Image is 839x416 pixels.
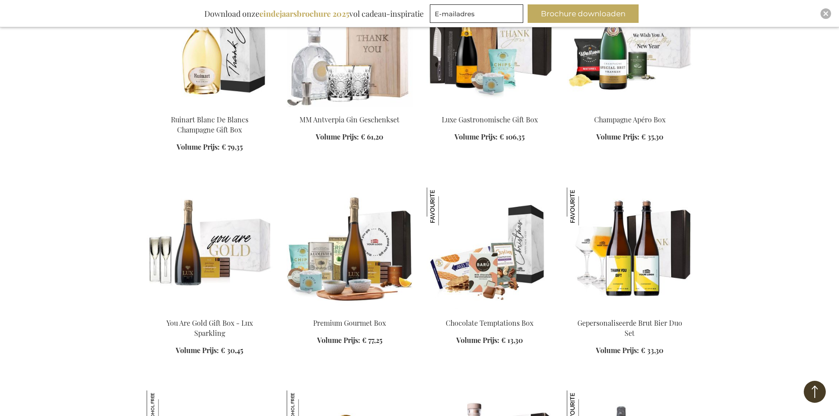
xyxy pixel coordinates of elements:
a: Volume Prijs: € 35,30 [596,132,663,142]
a: Gepersonaliseerde Brut Bier Duo Set [577,318,682,338]
a: Premium Gourmet Box [313,318,386,328]
span: € 61,20 [361,132,383,141]
a: Chocolate Temptations Box Chocolate Temptations Box [427,307,553,316]
span: Volume Prijs: [316,132,359,141]
span: Volume Prijs: [456,335,499,345]
span: € 79,35 [222,142,243,151]
img: Close [823,11,828,16]
a: Luxe Gastronomische Gift Box [442,115,538,124]
b: eindejaarsbrochure 2025 [259,8,349,19]
img: Chocolate Temptations Box [427,188,553,311]
a: Volume Prijs: € 13,30 [456,335,523,346]
a: You Are Gold Gift Box - Lux Sparkling [166,318,253,338]
input: E-mailadres [430,4,523,23]
a: Luxury Culinary Gift Box Luxe Gastronomische Gift Box [427,104,553,112]
a: Premium Gourmet Box [287,307,413,316]
span: € 33,30 [641,346,663,355]
span: € 13,30 [501,335,523,345]
span: Volume Prijs: [455,132,498,141]
span: € 77,25 [362,335,382,345]
span: Volume Prijs: [317,335,360,345]
a: Volume Prijs: € 77,25 [317,335,382,346]
div: Download onze vol cadeau-inspiratie [200,4,428,23]
a: MM Antverpia Gin Gift Set [287,104,413,112]
a: Volume Prijs: € 33,30 [596,346,663,356]
img: Premium Gourmet Box [287,188,413,311]
img: Personalised Champagne Beer [567,188,693,311]
div: Close [821,8,831,19]
a: Chocolate Temptations Box [446,318,533,328]
img: You Are Gold Gift Box - Lux Sparkling [147,188,273,311]
span: € 35,30 [641,132,663,141]
img: Gepersonaliseerde Brut Bier Duo Set [567,188,605,225]
a: Volume Prijs: € 106,35 [455,132,525,142]
span: Volume Prijs: [596,346,639,355]
span: € 30,45 [221,346,243,355]
span: Volume Prijs: [177,142,220,151]
a: Champagne Apéro Box Champagne Apéro Box [567,104,693,112]
img: Chocolate Temptations Box [427,188,465,225]
a: Volume Prijs: € 61,20 [316,132,383,142]
a: Ruinart Blanc De Blancs Champagne Gift Box [147,104,273,112]
a: Ruinart Blanc De Blancs Champagne Gift Box [171,115,248,134]
button: Brochure downloaden [528,4,639,23]
a: Champagne Apéro Box [594,115,665,124]
span: Volume Prijs: [596,132,639,141]
a: MM Antverpia Gin Geschenkset [299,115,399,124]
span: € 106,35 [499,132,525,141]
a: Personalised Champagne Beer Gepersonaliseerde Brut Bier Duo Set [567,307,693,316]
span: Volume Prijs: [176,346,219,355]
a: Volume Prijs: € 30,45 [176,346,243,356]
a: Volume Prijs: € 79,35 [177,142,243,152]
form: marketing offers and promotions [430,4,526,26]
a: You Are Gold Gift Box - Lux Sparkling [147,307,273,316]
